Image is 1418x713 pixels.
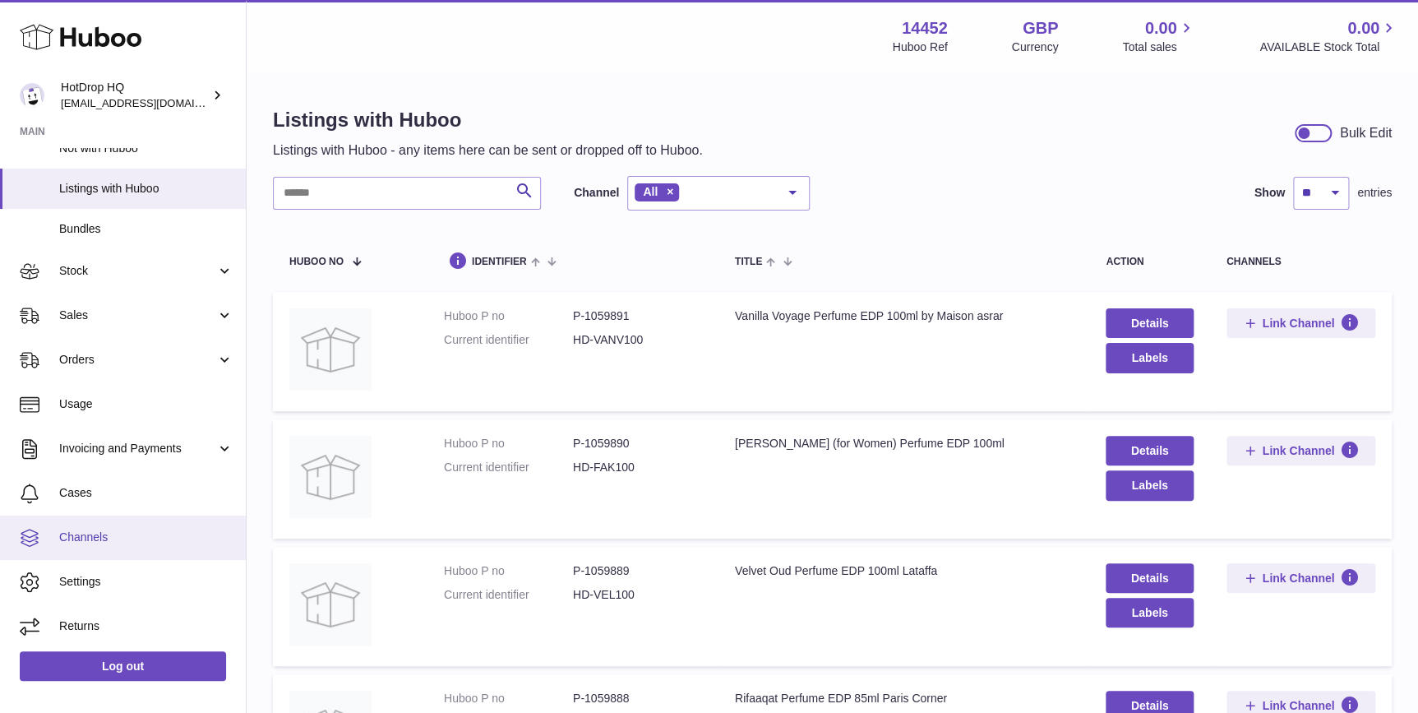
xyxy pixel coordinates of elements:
[1226,308,1375,338] button: Link Channel
[1106,343,1193,373] button: Labels
[1340,124,1392,142] div: Bulk Edit
[902,17,948,39] strong: 14452
[1262,316,1334,331] span: Link Channel
[59,530,233,545] span: Channels
[289,308,372,391] img: Vanilla Voyage Perfume EDP 100ml by Maison asrar
[273,107,703,133] h1: Listings with Huboo
[61,80,209,111] div: HotDrop HQ
[59,308,216,323] span: Sales
[20,83,44,108] img: internalAdmin-14452@internal.huboo.com
[1262,571,1334,586] span: Link Channel
[1254,185,1285,201] label: Show
[735,436,1074,451] div: [PERSON_NAME] (for Women) Perfume EDP 100ml
[573,563,702,579] dd: P-1059889
[59,574,233,590] span: Settings
[289,436,372,518] img: Fakhar Lataffa (for Women) Perfume EDP 100ml
[573,460,702,475] dd: HD-FAK100
[574,185,619,201] label: Channel
[444,308,573,324] dt: Huboo P no
[1259,39,1398,55] span: AVAILABLE Stock Total
[573,691,702,706] dd: P-1059888
[1145,17,1177,39] span: 0.00
[444,691,573,706] dt: Huboo P no
[1106,563,1193,593] a: Details
[59,181,233,197] span: Listings with Huboo
[59,263,216,279] span: Stock
[444,563,573,579] dt: Huboo P no
[1357,185,1392,201] span: entries
[1012,39,1059,55] div: Currency
[735,257,762,267] span: title
[59,485,233,501] span: Cases
[735,308,1074,324] div: Vanilla Voyage Perfume EDP 100ml by Maison asrar
[1262,443,1334,458] span: Link Channel
[1226,563,1375,593] button: Link Channel
[1106,436,1193,465] a: Details
[444,587,573,603] dt: Current identifier
[444,436,573,451] dt: Huboo P no
[59,352,216,368] span: Orders
[59,618,233,634] span: Returns
[573,436,702,451] dd: P-1059890
[59,141,233,156] span: Not with Huboo
[59,221,233,237] span: Bundles
[289,563,372,646] img: Velvet Oud Perfume EDP 100ml Lataffa
[735,563,1074,579] div: Velvet Oud Perfume EDP 100ml Lataffa
[1259,17,1398,55] a: 0.00 AVAILABLE Stock Total
[61,96,242,109] span: [EMAIL_ADDRESS][DOMAIN_NAME]
[1226,436,1375,465] button: Link Channel
[1347,17,1379,39] span: 0.00
[1023,17,1058,39] strong: GBP
[643,185,658,198] span: All
[1106,308,1193,338] a: Details
[1106,470,1193,500] button: Labels
[573,308,702,324] dd: P-1059891
[735,691,1074,706] div: Rifaaqat Perfume EDP 85ml Paris Corner
[1262,698,1334,713] span: Link Channel
[1122,39,1195,55] span: Total sales
[893,39,948,55] div: Huboo Ref
[444,460,573,475] dt: Current identifier
[289,257,344,267] span: Huboo no
[1122,17,1195,55] a: 0.00 Total sales
[444,332,573,348] dt: Current identifier
[1106,598,1193,627] button: Labels
[573,587,702,603] dd: HD-VEL100
[59,396,233,412] span: Usage
[573,332,702,348] dd: HD-VANV100
[20,651,226,681] a: Log out
[472,257,527,267] span: identifier
[59,441,216,456] span: Invoicing and Payments
[1226,257,1375,267] div: channels
[273,141,703,160] p: Listings with Huboo - any items here can be sent or dropped off to Huboo.
[1106,257,1193,267] div: action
